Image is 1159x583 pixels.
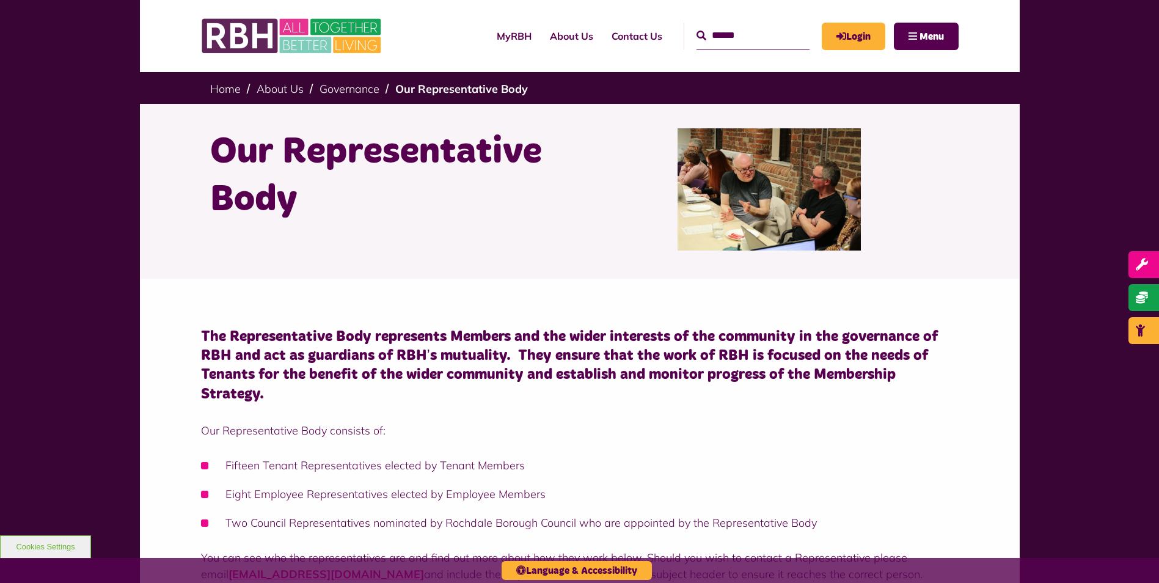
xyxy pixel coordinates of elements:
li: Fifteen Tenant Representatives elected by Tenant Members [201,457,959,474]
iframe: Netcall Web Assistant for live chat [1104,528,1159,583]
h1: Our Representative Body [210,128,571,224]
img: RBH [201,12,384,60]
h4: The Representative Body represents Members and the wider interests of the community in the govern... [201,328,959,404]
a: Home [210,82,241,96]
p: Our Representative Body consists of: [201,422,959,439]
span: Menu [920,32,944,42]
a: About Us [541,20,602,53]
a: MyRBH [822,23,885,50]
a: MyRBH [488,20,541,53]
button: Navigation [894,23,959,50]
img: Rep Body [678,128,861,251]
p: You can see who the representatives are and find out more about how they work below. Should you w... [201,549,959,582]
a: Our Representative Body [395,82,528,96]
li: Eight Employee Representatives elected by Employee Members [201,486,959,502]
a: Governance [320,82,379,96]
a: Contact Us [602,20,671,53]
li: Two Council Representatives nominated by Rochdale Borough Council who are appointed by the Repres... [201,515,959,531]
a: About Us [257,82,304,96]
button: Language & Accessibility [502,561,652,580]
